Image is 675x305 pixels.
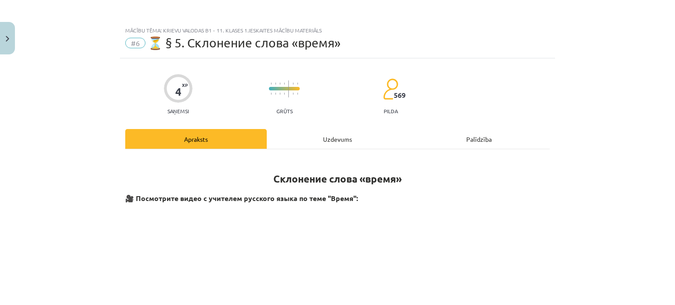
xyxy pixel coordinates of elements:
[275,93,276,95] img: icon-short-line-57e1e144782c952c97e751825c79c345078a6d821885a25fce030b3d8c18986b.svg
[394,91,406,99] span: 569
[288,80,289,97] img: icon-long-line-d9ea69661e0d244f92f715978eff75569469978d946b2353a9bb055b3ed8787d.svg
[275,83,276,85] img: icon-short-line-57e1e144782c952c97e751825c79c345078a6d821885a25fce030b3d8c18986b.svg
[284,93,285,95] img: icon-short-line-57e1e144782c952c97e751825c79c345078a6d821885a25fce030b3d8c18986b.svg
[279,83,280,85] img: icon-short-line-57e1e144782c952c97e751825c79c345078a6d821885a25fce030b3d8c18986b.svg
[125,38,145,48] span: #6
[297,83,298,85] img: icon-short-line-57e1e144782c952c97e751825c79c345078a6d821885a25fce030b3d8c18986b.svg
[125,129,267,149] div: Apraksts
[408,129,550,149] div: Palīdzība
[182,83,188,87] span: XP
[6,36,9,42] img: icon-close-lesson-0947bae3869378f0d4975bcd49f059093ad1ed9edebbc8119c70593378902aed.svg
[384,108,398,114] p: pilda
[148,36,341,50] span: ⏳ § 5. Склонение слова «время»
[279,93,280,95] img: icon-short-line-57e1e144782c952c97e751825c79c345078a6d821885a25fce030b3d8c18986b.svg
[383,78,398,100] img: students-c634bb4e5e11cddfef0936a35e636f08e4e9abd3cc4e673bd6f9a4125e45ecb1.svg
[297,93,298,95] img: icon-short-line-57e1e144782c952c97e751825c79c345078a6d821885a25fce030b3d8c18986b.svg
[164,108,192,114] p: Saņemsi
[276,108,293,114] p: Grūts
[125,194,358,203] strong: 🎥 Посмотрите видео с учителем русского языка по теме "Время":
[271,93,272,95] img: icon-short-line-57e1e144782c952c97e751825c79c345078a6d821885a25fce030b3d8c18986b.svg
[125,27,550,33] div: Mācību tēma: Krievu valodas b1 - 11. klases 1.ieskaites mācību materiāls
[284,83,285,85] img: icon-short-line-57e1e144782c952c97e751825c79c345078a6d821885a25fce030b3d8c18986b.svg
[175,86,181,98] div: 4
[273,172,402,185] strong: Склонение слова «время»
[267,129,408,149] div: Uzdevums
[271,83,272,85] img: icon-short-line-57e1e144782c952c97e751825c79c345078a6d821885a25fce030b3d8c18986b.svg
